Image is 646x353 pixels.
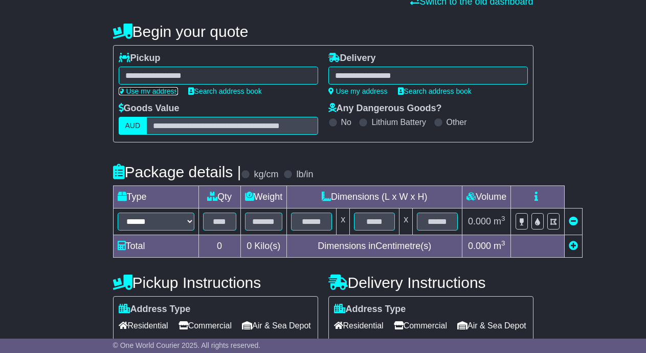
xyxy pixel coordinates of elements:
label: Goods Value [119,103,180,114]
td: Total [113,235,198,258]
label: Other [447,117,467,127]
td: Dimensions in Centimetre(s) [287,235,462,258]
label: AUD [119,117,147,135]
span: Commercial [394,318,447,334]
label: lb/in [296,169,313,180]
label: Any Dangerous Goods? [328,103,442,114]
h4: Package details | [113,163,241,180]
span: Residential [334,318,384,334]
td: 0 [198,235,240,258]
td: Kilo(s) [240,235,287,258]
label: Address Type [334,304,406,315]
h4: Delivery Instructions [328,274,533,291]
span: Commercial [179,318,232,334]
sup: 3 [501,239,505,247]
label: kg/cm [254,169,278,180]
td: x [337,209,350,235]
td: x [399,209,413,235]
a: Search address book [188,87,262,95]
a: Use my address [119,87,178,95]
span: m [494,241,505,251]
span: 0 [247,241,252,251]
label: No [341,117,351,127]
label: Address Type [119,304,191,315]
span: © One World Courier 2025. All rights reserved. [113,341,261,349]
td: Volume [462,186,511,209]
td: Dimensions (L x W x H) [287,186,462,209]
span: 0.000 [468,241,491,251]
span: Air & Sea Depot [457,318,526,334]
span: Residential [119,318,168,334]
td: Type [113,186,198,209]
label: Lithium Battery [371,117,426,127]
a: Remove this item [569,216,578,226]
td: Weight [240,186,287,209]
label: Pickup [119,53,161,64]
a: Search address book [398,87,472,95]
sup: 3 [501,215,505,222]
span: 0.000 [468,216,491,226]
h4: Pickup Instructions [113,274,318,291]
span: m [494,216,505,226]
td: Qty [198,186,240,209]
span: Air & Sea Depot [242,318,311,334]
a: Add new item [569,241,578,251]
a: Use my address [328,87,388,95]
label: Delivery [328,53,376,64]
h4: Begin your quote [113,23,533,40]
